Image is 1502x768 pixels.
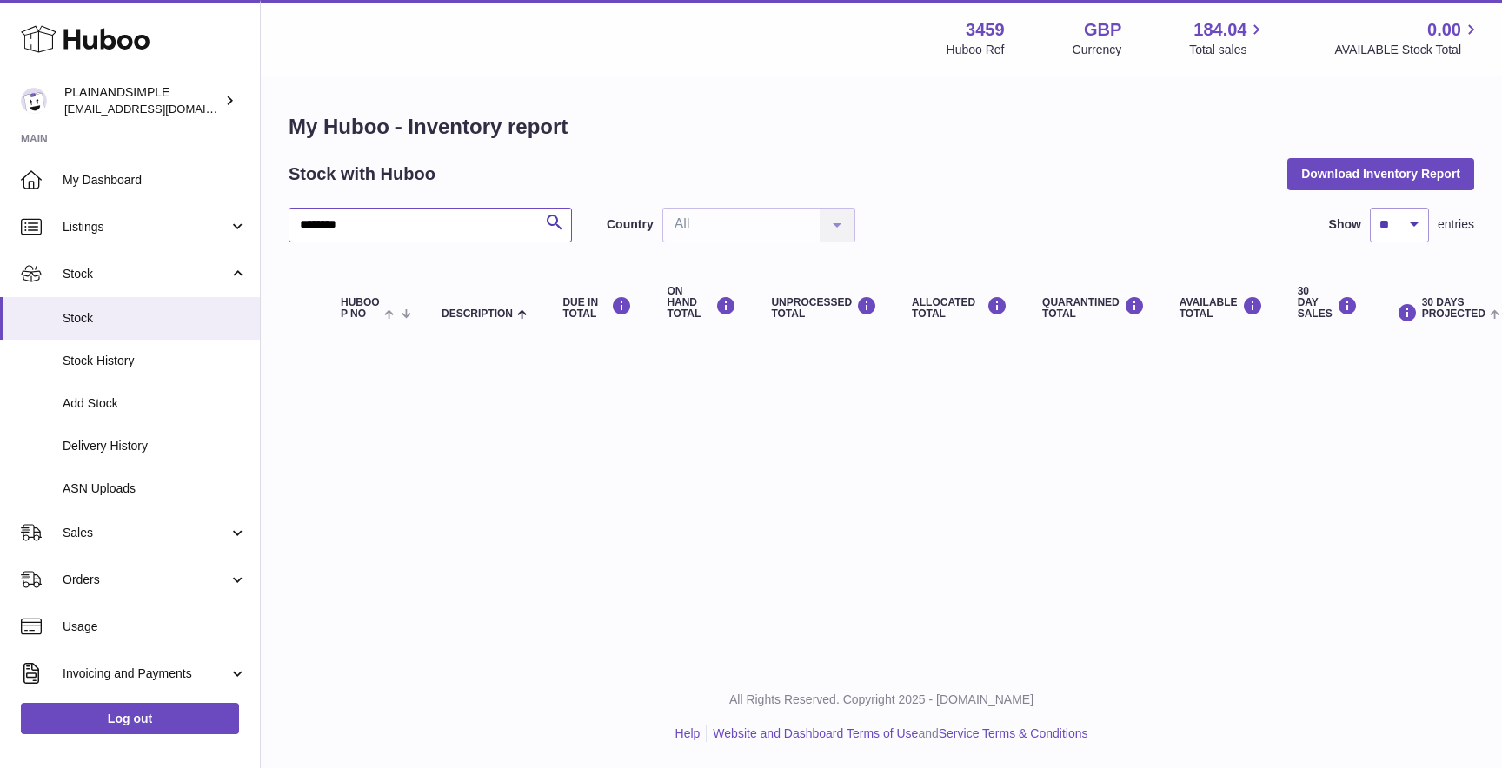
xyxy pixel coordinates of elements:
[63,395,247,412] span: Add Stock
[63,310,247,327] span: Stock
[341,297,380,320] span: Huboo P no
[1193,18,1246,42] span: 184.04
[1298,286,1358,321] div: 30 DAY SALES
[713,726,918,740] a: Website and Dashboard Terms of Use
[289,162,435,186] h2: Stock with Huboo
[63,525,229,541] span: Sales
[1287,158,1474,189] button: Download Inventory Report
[63,619,247,635] span: Usage
[1189,42,1266,58] span: Total sales
[912,296,1007,320] div: ALLOCATED Total
[1180,296,1263,320] div: AVAILABLE Total
[771,296,877,320] div: UNPROCESSED Total
[1422,297,1485,320] span: 30 DAYS PROJECTED
[1042,296,1145,320] div: QUARANTINED Total
[63,572,229,588] span: Orders
[947,42,1005,58] div: Huboo Ref
[675,726,701,740] a: Help
[1329,216,1361,233] label: Show
[939,726,1088,740] a: Service Terms & Conditions
[64,102,256,116] span: [EMAIL_ADDRESS][DOMAIN_NAME]
[21,703,239,734] a: Log out
[63,266,229,282] span: Stock
[63,353,247,369] span: Stock History
[63,480,247,497] span: ASN Uploads
[607,216,654,233] label: Country
[64,84,221,117] div: PLAINANDSIMPLE
[1438,216,1474,233] span: entries
[442,308,513,320] span: Description
[63,665,229,682] span: Invoicing and Payments
[21,88,47,114] img: duco@plainandsimple.com
[1334,18,1481,58] a: 0.00 AVAILABLE Stock Total
[1084,18,1121,42] strong: GBP
[63,438,247,454] span: Delivery History
[667,286,736,321] div: ON HAND Total
[63,219,229,235] span: Listings
[289,113,1474,141] h1: My Huboo - Inventory report
[1073,42,1122,58] div: Currency
[966,18,1005,42] strong: 3459
[1189,18,1266,58] a: 184.04 Total sales
[275,692,1488,708] p: All Rights Reserved. Copyright 2025 - [DOMAIN_NAME]
[707,725,1087,742] li: and
[1334,42,1481,58] span: AVAILABLE Stock Total
[1427,18,1461,42] span: 0.00
[562,296,632,320] div: DUE IN TOTAL
[63,172,247,189] span: My Dashboard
